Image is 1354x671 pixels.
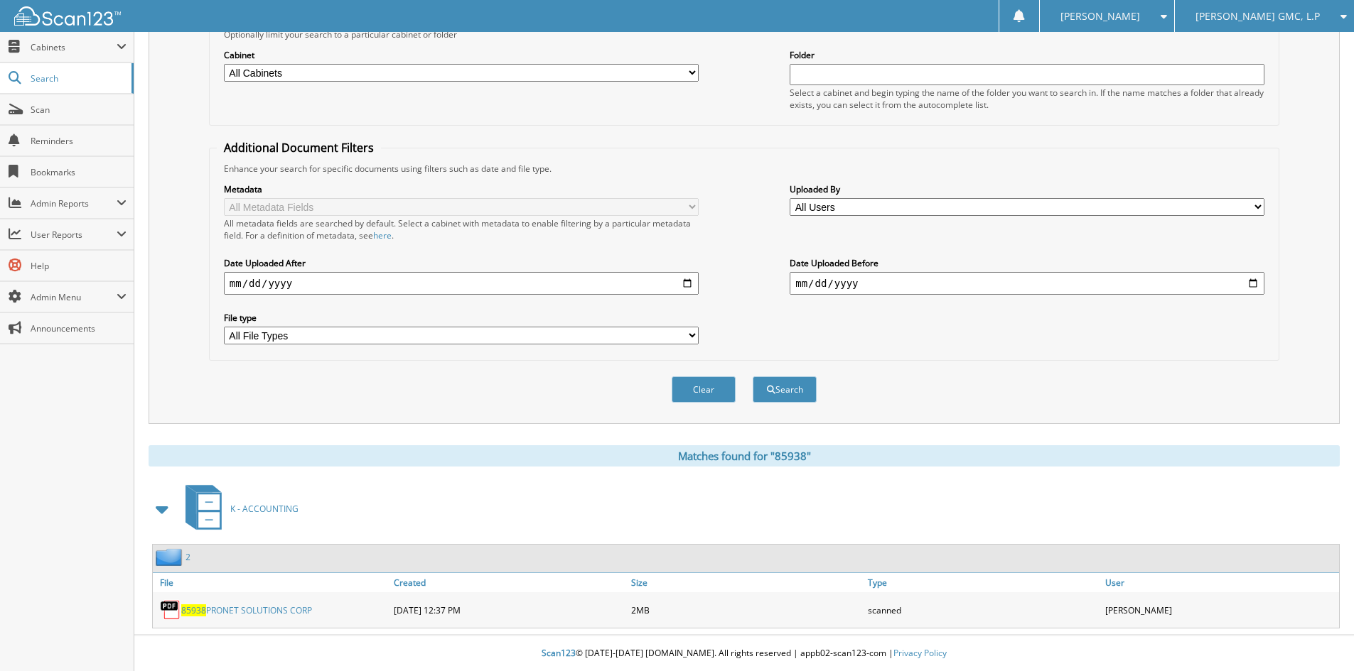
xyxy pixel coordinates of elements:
a: 85938PRONET SOLUTIONS CORP [181,604,312,616]
span: [PERSON_NAME] [1060,12,1140,21]
label: Folder [790,49,1264,61]
span: User Reports [31,229,117,241]
img: scan123-logo-white.svg [14,6,121,26]
button: Clear [672,376,736,403]
img: folder2.png [156,548,186,566]
a: K - ACCOUNTING [177,481,299,537]
span: Announcements [31,322,127,334]
div: Matches found for "85938" [149,445,1340,467]
a: Created [390,573,628,592]
a: Size [628,573,865,592]
button: Search [753,376,817,403]
span: K - ACCOUNTING [230,503,299,515]
a: 2 [186,551,190,563]
span: Cabinets [31,41,117,53]
span: Bookmarks [31,166,127,178]
label: Uploaded By [790,183,1264,195]
div: scanned [864,596,1102,624]
label: Date Uploaded After [224,257,699,269]
span: Search [31,72,124,84]
a: here [373,229,392,241]
legend: Additional Document Filters [217,140,381,156]
div: Enhance your search for specific documents using filters such as date and file type. [217,163,1272,175]
span: Help [31,260,127,272]
label: File type [224,312,699,324]
a: User [1102,573,1339,592]
span: Admin Menu [31,291,117,303]
label: Date Uploaded Before [790,257,1264,269]
div: 2MB [628,596,865,624]
a: File [153,573,390,592]
span: Scan123 [542,647,576,659]
div: [DATE] 12:37 PM [390,596,628,624]
span: 85938 [181,604,206,616]
div: Select a cabinet and begin typing the name of the folder you want to search in. If the name match... [790,87,1264,111]
span: [PERSON_NAME] GMC, L.P [1196,12,1320,21]
div: All metadata fields are searched by default. Select a cabinet with metadata to enable filtering b... [224,217,699,241]
input: start [224,272,699,295]
a: Type [864,573,1102,592]
span: Admin Reports [31,197,117,209]
div: [PERSON_NAME] [1102,596,1339,624]
span: Scan [31,104,127,116]
input: end [790,272,1264,295]
span: Reminders [31,135,127,147]
img: PDF.png [160,599,181,621]
a: Privacy Policy [893,647,947,659]
label: Cabinet [224,49,699,61]
label: Metadata [224,183,699,195]
div: © [DATE]-[DATE] [DOMAIN_NAME]. All rights reserved | appb02-scan123-com | [134,636,1354,671]
div: Optionally limit your search to a particular cabinet or folder [217,28,1272,40]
